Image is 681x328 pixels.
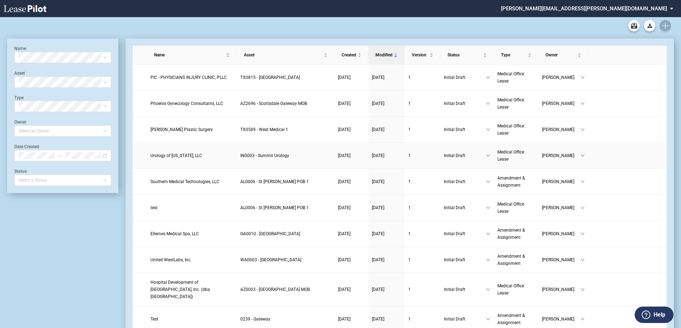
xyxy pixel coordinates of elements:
[240,152,331,159] a: IN0003 - Summit Urology
[372,316,401,323] a: [DATE]
[338,74,365,81] a: [DATE]
[372,74,401,81] a: [DATE]
[150,178,233,185] a: Southern Medical Technologies, LLC
[538,46,588,65] th: Owner
[408,126,437,133] a: 1
[408,204,437,211] a: 1
[372,153,384,158] span: [DATE]
[497,313,525,325] span: Amendment & Assignment
[486,127,490,132] span: down
[408,75,411,80] span: 1
[580,101,585,106] span: down
[150,74,233,81] a: PIC - PHYSICIANS INJURY CLINIC, PLLC
[408,74,437,81] a: 1
[497,123,524,136] span: Medical Office Lease
[644,20,655,31] button: Download Blank Form
[240,204,331,211] a: AL0006 - St [PERSON_NAME] POB 1
[642,20,657,31] md-menu: Download Blank Form List
[501,51,526,59] span: Type
[338,286,365,293] a: [DATE]
[240,74,331,81] a: TX0815 - [GEOGRAPHIC_DATA]
[580,258,585,262] span: down
[408,205,411,210] span: 1
[408,256,437,263] a: 1
[580,180,585,184] span: down
[486,101,490,106] span: down
[542,316,580,323] span: [PERSON_NAME]
[580,206,585,210] span: down
[408,101,411,106] span: 1
[497,201,535,215] a: Medical Office Lease
[372,100,401,107] a: [DATE]
[372,126,401,133] a: [DATE]
[150,316,233,323] a: Test
[338,317,350,322] span: [DATE]
[444,230,486,237] span: Initial Draft
[542,152,580,159] span: [PERSON_NAME]
[497,96,535,111] a: Medical Office Lease
[486,317,490,321] span: down
[408,152,437,159] a: 1
[486,75,490,80] span: down
[372,127,384,132] span: [DATE]
[408,231,411,236] span: 1
[372,287,384,292] span: [DATE]
[405,46,440,65] th: Version
[372,204,401,211] a: [DATE]
[240,317,270,322] span: 0239 - Gateway
[14,46,26,51] label: Name
[408,178,437,185] a: 1
[497,175,535,189] a: Amendment & Assignment
[497,202,524,214] span: Medical Office Lease
[338,179,350,184] span: [DATE]
[372,256,401,263] a: [DATE]
[14,144,39,149] label: Date Created
[14,95,24,100] label: Type
[408,100,437,107] a: 1
[150,179,219,184] span: Southern Medical Technologies, LLC
[240,127,288,132] span: TX0589 - West Medical 1
[497,283,524,296] span: Medical Office Lease
[338,256,365,263] a: [DATE]
[14,71,25,76] label: Asset
[372,75,384,80] span: [DATE]
[444,178,486,185] span: Initial Draft
[240,231,300,236] span: GA0010 - Peachtree Dunwoody Medical Center
[408,287,411,292] span: 1
[635,307,674,323] button: Help
[240,287,310,292] span: AZ0003 - Palm Valley MOB
[338,178,365,185] a: [DATE]
[150,317,158,322] span: Test
[580,127,585,132] span: down
[338,75,350,80] span: [DATE]
[412,51,428,59] span: Version
[580,153,585,158] span: down
[486,153,490,158] span: down
[150,75,227,80] span: PIC - PHYSICIANS INJURY CLINIC, PLLC
[147,46,237,65] th: Name
[542,100,580,107] span: [PERSON_NAME]
[497,228,525,240] span: Amendment & Assignment
[494,46,538,65] th: Type
[486,287,490,292] span: down
[372,179,384,184] span: [DATE]
[408,179,411,184] span: 1
[338,257,350,262] span: [DATE]
[542,74,580,81] span: [PERSON_NAME]
[154,51,225,59] span: Name
[580,232,585,236] span: down
[240,256,331,263] a: WA0003 - [GEOGRAPHIC_DATA]
[240,286,331,293] a: AZ0003 - [GEOGRAPHIC_DATA] MOB
[444,204,486,211] span: Initial Draft
[444,152,486,159] span: Initial Draft
[338,127,350,132] span: [DATE]
[240,75,300,80] span: TX0815 - Remington Oaks
[338,101,350,106] span: [DATE]
[440,46,494,65] th: Status
[542,178,580,185] span: [PERSON_NAME]
[408,316,437,323] a: 1
[628,20,640,31] a: Archive
[447,51,482,59] span: Status
[150,257,191,262] span: United WestLabs, Inc.
[372,230,401,237] a: [DATE]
